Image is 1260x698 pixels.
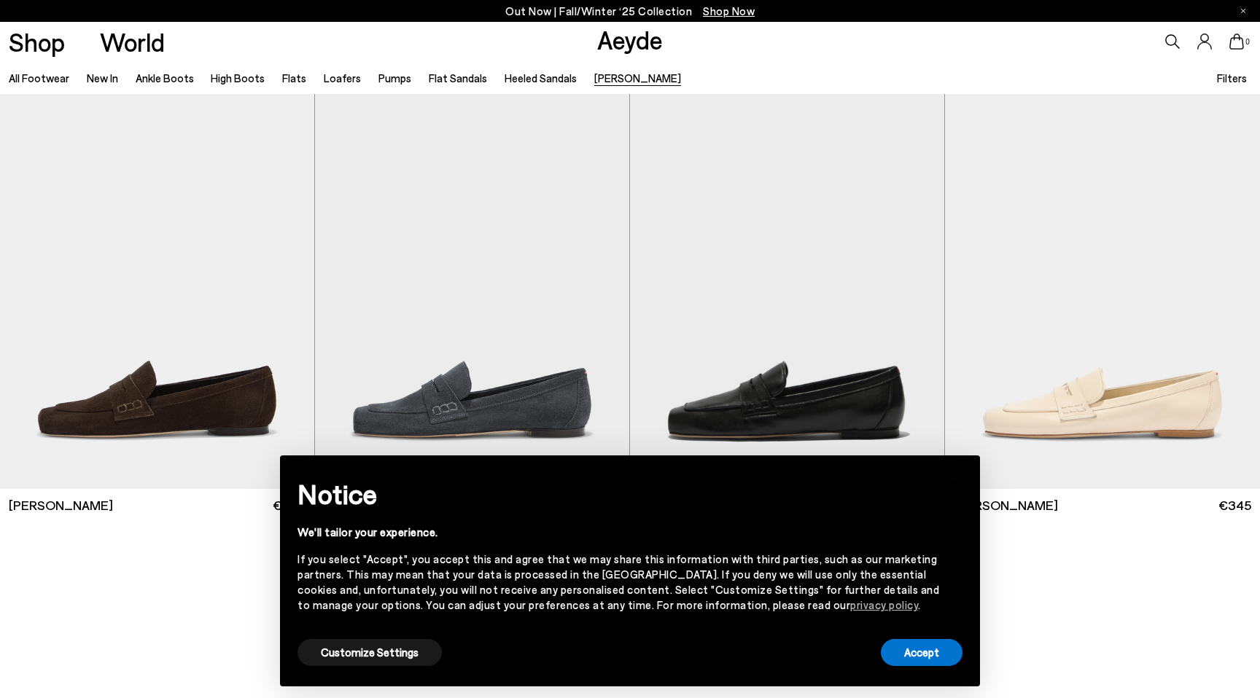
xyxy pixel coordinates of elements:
a: Next slide Previous slide [630,94,944,489]
span: €345 [1218,496,1251,514]
a: Flat Sandals [429,71,487,85]
a: New In [87,71,118,85]
span: Navigate to /collections/new-in [703,4,755,17]
span: [PERSON_NAME] [9,496,113,514]
div: If you select "Accept", you accept this and agree that we may share this information with third p... [297,552,939,613]
a: Loafers [324,71,361,85]
a: Pumps [378,71,411,85]
a: World [100,29,165,55]
button: Accept [881,639,962,666]
p: Out Now | Fall/Winter ‘25 Collection [505,2,755,20]
a: All Footwear [9,71,69,85]
span: [PERSON_NAME] [954,496,1058,514]
a: privacy policy [850,598,918,611]
button: Close this notice [939,460,974,495]
span: Filters [1217,71,1247,85]
a: [PERSON_NAME] €345 [945,489,1260,522]
div: We'll tailor your experience. [297,525,939,540]
span: × [952,466,962,487]
img: Lana Suede Loafers [315,94,629,489]
img: Lana Moccasin Loafers [630,94,944,489]
a: [PERSON_NAME] [594,71,681,85]
span: 0 [1244,38,1251,46]
h2: Notice [297,475,939,513]
div: 1 / 6 [630,94,944,489]
a: Aeyde [597,24,663,55]
a: Shop [9,29,65,55]
button: Customize Settings [297,639,442,666]
a: 0 [1229,34,1244,50]
a: Ankle Boots [136,71,194,85]
a: Flats [282,71,306,85]
img: Lana Moccasin Loafers [945,94,1260,489]
a: Heeled Sandals [505,71,577,85]
a: High Boots [211,71,265,85]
